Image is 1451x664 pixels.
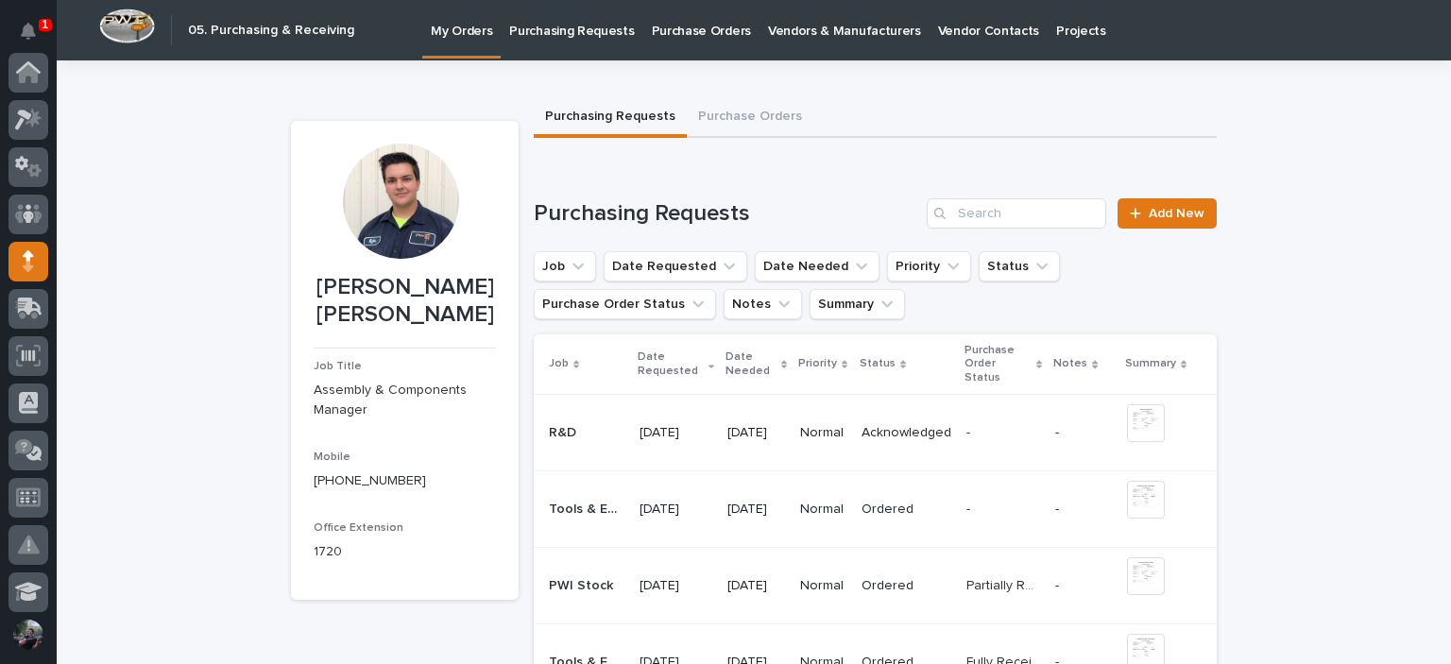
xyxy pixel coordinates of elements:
[1118,198,1217,229] a: Add New
[798,353,837,374] p: Priority
[99,9,155,43] img: Workspace Logo
[534,200,919,228] h1: Purchasing Requests
[687,98,813,138] button: Purchase Orders
[1055,578,1111,594] p: -
[862,425,951,441] p: Acknowledged
[862,502,951,518] p: Ordered
[188,23,354,39] h2: 05. Purchasing & Receiving
[314,542,496,562] p: 1720
[966,574,1044,594] p: Partially Received
[800,578,846,594] p: Normal
[314,274,496,329] p: [PERSON_NAME] [PERSON_NAME]
[9,615,48,655] button: users-avatar
[640,502,713,518] p: [DATE]
[860,353,896,374] p: Status
[549,353,569,374] p: Job
[862,578,951,594] p: Ordered
[1055,425,1111,441] p: -
[640,425,713,441] p: [DATE]
[800,502,846,518] p: Normal
[979,251,1060,281] button: Status
[964,340,1032,388] p: Purchase Order Status
[727,425,785,441] p: [DATE]
[927,198,1106,229] input: Search
[966,498,974,518] p: -
[638,347,704,382] p: Date Requested
[604,251,747,281] button: Date Requested
[1055,502,1111,518] p: -
[9,11,48,51] button: Notifications
[1125,353,1176,374] p: Summary
[640,578,713,594] p: [DATE]
[314,474,426,487] a: [PHONE_NUMBER]
[727,502,785,518] p: [DATE]
[725,347,776,382] p: Date Needed
[534,548,1217,624] tr: PWI StockPWI Stock [DATE][DATE]NormalOrderedPartially ReceivedPartially Received -
[314,522,403,534] span: Office Extension
[314,381,496,420] p: Assembly & Components Manager
[534,471,1217,548] tr: Tools & EquipmentTools & Equipment [DATE][DATE]NormalOrdered-- -
[42,18,48,31] p: 1
[724,289,802,319] button: Notes
[534,395,1217,471] tr: R&DR&D [DATE][DATE]NormalAcknowledged-- -
[800,425,846,441] p: Normal
[534,251,596,281] button: Job
[314,451,350,463] span: Mobile
[727,578,785,594] p: [DATE]
[1149,207,1204,220] span: Add New
[810,289,905,319] button: Summary
[549,498,628,518] p: Tools & Equipment
[966,421,974,441] p: -
[314,361,362,372] span: Job Title
[24,23,48,53] div: Notifications1
[1053,353,1087,374] p: Notes
[549,421,580,441] p: R&D
[534,98,687,138] button: Purchasing Requests
[887,251,971,281] button: Priority
[534,289,716,319] button: Purchase Order Status
[549,574,617,594] p: PWI Stock
[755,251,879,281] button: Date Needed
